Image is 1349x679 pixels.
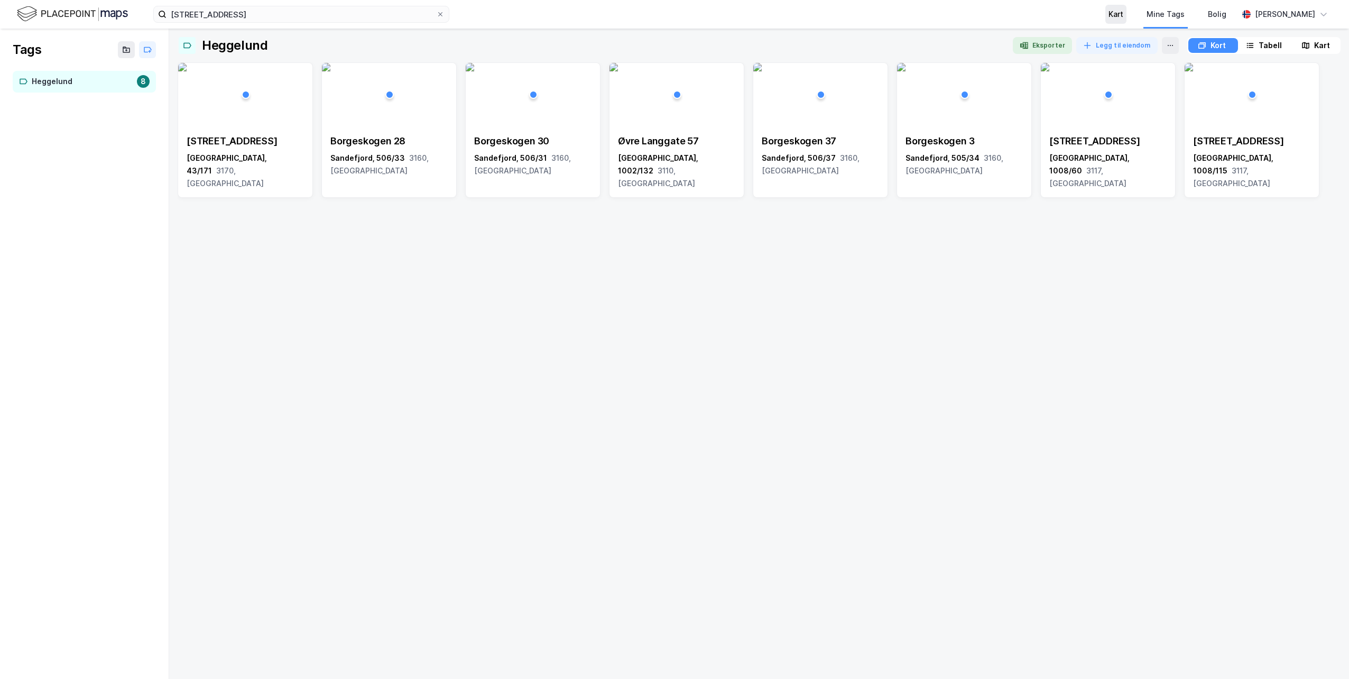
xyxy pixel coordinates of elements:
img: 256x120 [897,63,906,71]
div: Borgeskogen 3 [906,135,1023,148]
img: 256x120 [1185,63,1193,71]
img: 256x120 [609,63,618,71]
div: Mine Tags [1147,8,1185,21]
div: [PERSON_NAME] [1255,8,1315,21]
div: Kart [1314,39,1330,52]
div: Bolig [1208,8,1226,21]
div: Sandefjord, 506/33 [330,152,448,177]
div: [GEOGRAPHIC_DATA], 1008/60 [1049,152,1167,190]
span: 3160, [GEOGRAPHIC_DATA] [330,153,429,175]
div: Heggelund [32,75,133,88]
div: Kontrollprogram for chat [1296,628,1349,679]
div: Sandefjord, 506/37 [762,152,879,177]
img: 256x120 [322,63,330,71]
a: Heggelund8 [13,71,156,93]
img: 256x120 [466,63,474,71]
div: [STREET_ADDRESS] [1193,135,1310,148]
img: logo.f888ab2527a4732fd821a326f86c7f29.svg [17,5,128,23]
div: Øvre Langgate 57 [618,135,735,148]
div: [GEOGRAPHIC_DATA], 1002/132 [618,152,735,190]
div: Kort [1211,39,1226,52]
span: 3110, [GEOGRAPHIC_DATA] [618,166,695,188]
div: [STREET_ADDRESS] [1049,135,1167,148]
span: 3160, [GEOGRAPHIC_DATA] [906,153,1003,175]
div: Heggelund [202,37,267,54]
div: Borgeskogen 28 [330,135,448,148]
span: 3117, [GEOGRAPHIC_DATA] [1193,166,1270,188]
div: Tags [13,41,41,58]
span: 3160, [GEOGRAPHIC_DATA] [762,153,860,175]
div: Borgeskogen 30 [474,135,592,148]
img: 256x120 [753,63,762,71]
div: Sandefjord, 505/34 [906,152,1023,177]
iframe: Chat Widget [1296,628,1349,679]
div: Borgeskogen 37 [762,135,879,148]
div: Sandefjord, 506/31 [474,152,592,177]
button: Legg til eiendom [1076,37,1158,54]
button: Eksporter [1013,37,1072,54]
div: [STREET_ADDRESS] [187,135,304,148]
span: 3160, [GEOGRAPHIC_DATA] [474,153,571,175]
input: Søk på adresse, matrikkel, gårdeiere, leietakere eller personer [167,6,436,22]
div: Kart [1108,8,1123,21]
div: [GEOGRAPHIC_DATA], 1008/115 [1193,152,1310,190]
div: Tabell [1259,39,1282,52]
div: [GEOGRAPHIC_DATA], 43/171 [187,152,304,190]
span: 3117, [GEOGRAPHIC_DATA] [1049,166,1126,188]
img: 256x120 [1041,63,1049,71]
span: 3170, [GEOGRAPHIC_DATA] [187,166,264,188]
img: 256x120 [178,63,187,71]
div: 8 [137,75,150,88]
